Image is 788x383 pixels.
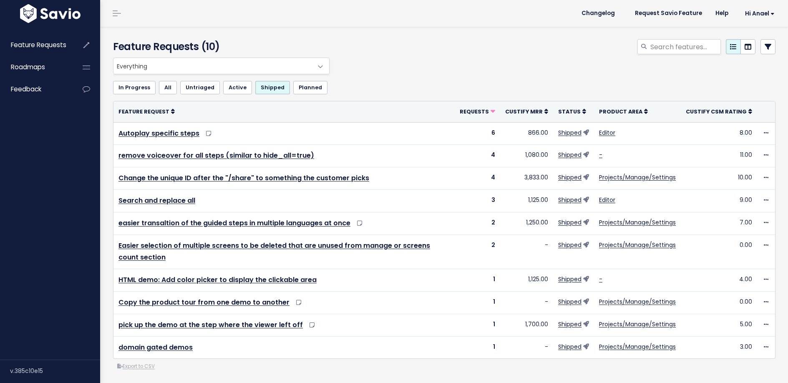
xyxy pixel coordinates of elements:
[180,81,220,94] a: Untriaged
[500,234,553,269] td: -
[118,151,314,160] a: remove voiceover for all steps (similar to hide_all=true)
[159,81,177,94] a: All
[118,241,430,262] a: Easier selection of multiple screens to be deleted that are unused from manage or screens count s...
[505,107,548,116] a: Custify mrr
[500,269,553,292] td: 1,125.00
[558,297,582,306] a: Shipped
[681,189,757,212] td: 9.00
[460,107,495,116] a: Requests
[599,320,676,328] a: Projects/Manage/Settings
[18,4,83,23] img: logo-white.9d6f32f41409.svg
[686,107,752,116] a: Custify csm rating
[558,241,582,249] a: Shipped
[118,196,195,205] a: Search and replace all
[118,343,193,352] a: domain gated demos
[558,129,582,137] a: Shipped
[599,297,676,306] a: Projects/Manage/Settings
[500,167,553,190] td: 3,833.00
[681,145,757,167] td: 11.00
[686,108,747,115] span: Custify csm rating
[223,81,252,94] a: Active
[455,314,500,336] td: 1
[599,275,602,283] a: -
[745,10,775,17] span: Hi Anael
[118,107,175,116] a: Feature Request
[455,336,500,358] td: 1
[118,129,199,138] a: Autoplay specific steps
[558,320,582,328] a: Shipped
[500,314,553,336] td: 1,700.00
[455,291,500,314] td: 1
[599,218,676,227] a: Projects/Manage/Settings
[11,85,41,93] span: Feedback
[500,122,553,145] td: 866.00
[558,151,582,159] a: Shipped
[681,314,757,336] td: 5.00
[118,218,350,228] a: easier transaltion of the guided steps in multiple languages at once
[558,218,582,227] a: Shipped
[455,234,500,269] td: 2
[455,212,500,234] td: 2
[500,189,553,212] td: 1,125.00
[455,145,500,167] td: 4
[709,7,735,20] a: Help
[650,39,721,54] input: Search features...
[505,108,543,115] span: Custify mrr
[500,336,553,358] td: -
[558,107,586,116] a: Status
[118,297,290,307] a: Copy the product tour from one demo to another
[628,7,709,20] a: Request Savio Feature
[118,173,369,183] a: Change the unique ID after the "/share" to something the customer picks
[599,343,676,351] a: Projects/Manage/Settings
[599,129,615,137] a: Editor
[113,58,330,74] span: Everything
[113,39,326,54] h4: Feature Requests (10)
[558,275,582,283] a: Shipped
[117,363,155,370] a: Export to CSV
[681,269,757,292] td: 4.00
[558,196,582,204] a: Shipped
[558,173,582,181] a: Shipped
[599,196,615,204] a: Editor
[599,173,676,181] a: Projects/Manage/Settings
[113,81,156,94] a: In Progress
[11,63,45,71] span: Roadmaps
[10,360,100,382] div: v.385c10e15
[558,108,581,115] span: Status
[11,40,66,49] span: Feature Requests
[113,58,312,74] span: Everything
[113,81,775,94] ul: Filter feature requests
[455,189,500,212] td: 3
[118,320,303,330] a: pick up the demo at the step where the viewer left off
[500,145,553,167] td: 1,080.00
[681,336,757,358] td: 3.00
[735,7,781,20] a: Hi Anael
[681,122,757,145] td: 8.00
[500,291,553,314] td: -
[558,343,582,351] a: Shipped
[2,80,69,99] a: Feedback
[500,212,553,234] td: 1,250.00
[681,212,757,234] td: 7.00
[460,108,489,115] span: Requests
[599,107,648,116] a: Product Area
[455,167,500,190] td: 4
[681,234,757,269] td: 0.00
[455,269,500,292] td: 1
[599,108,642,115] span: Product Area
[455,122,500,145] td: 6
[681,291,757,314] td: 0.00
[118,108,169,115] span: Feature Request
[2,35,69,55] a: Feature Requests
[599,151,602,159] a: -
[681,167,757,190] td: 10.00
[118,275,317,285] a: HTML demo: Add color picker to display the clickable area
[582,10,615,16] span: Changelog
[2,58,69,77] a: Roadmaps
[293,81,327,94] a: Planned
[599,241,676,249] a: Projects/Manage/Settings
[255,81,290,94] a: Shipped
